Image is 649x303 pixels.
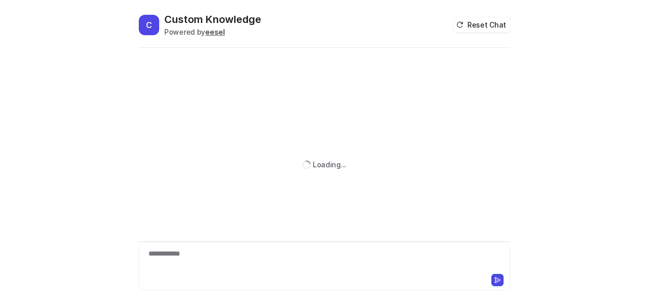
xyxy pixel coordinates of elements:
h2: Custom Knowledge [164,12,261,27]
span: C [139,15,159,35]
div: Powered by [164,27,261,37]
button: Reset Chat [453,17,510,32]
div: Loading... [313,159,346,170]
b: eesel [205,28,225,36]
